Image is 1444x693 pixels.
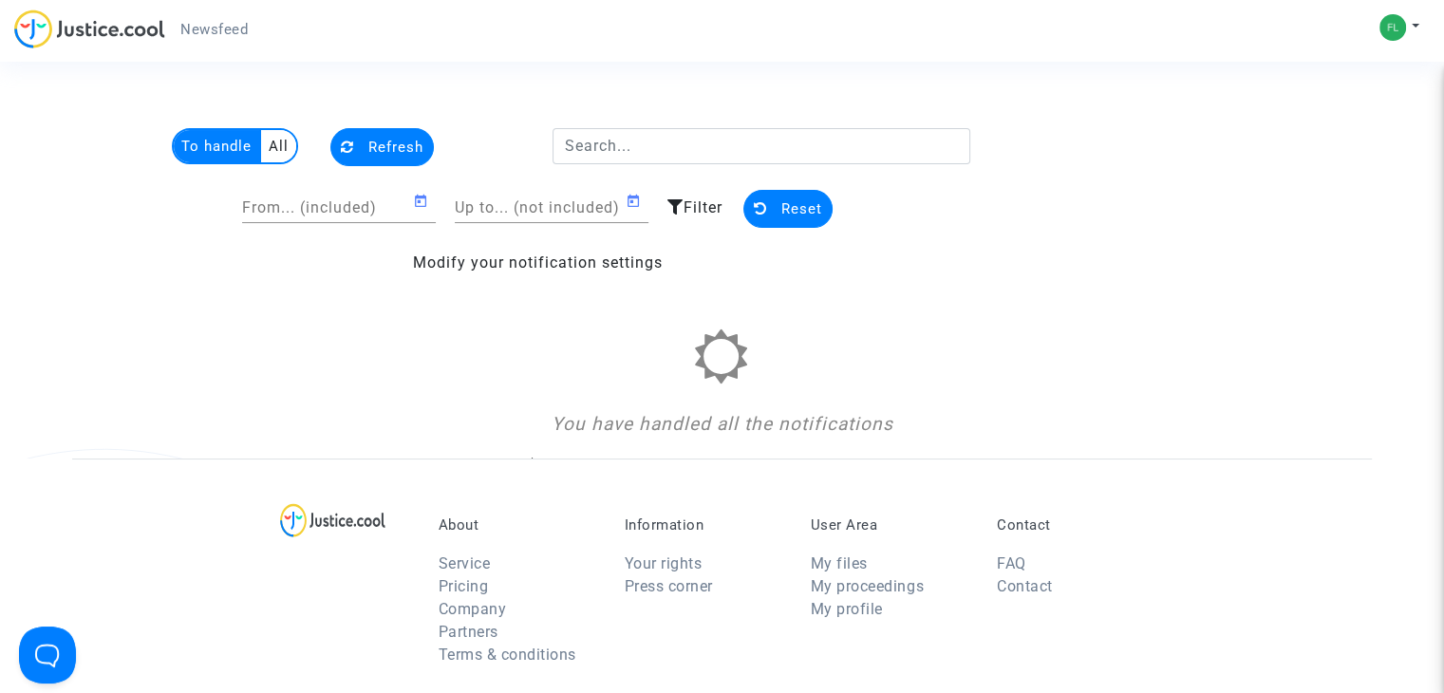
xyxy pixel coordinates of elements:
[553,128,971,164] input: Search...
[261,130,296,162] multi-toggle-item: All
[997,554,1026,572] a: FAQ
[811,600,883,618] a: My profile
[626,190,648,213] button: Open calendar
[997,577,1053,595] a: Contact
[439,646,576,664] a: Terms & conditions
[19,627,76,684] iframe: Help Scout Beacon - Open
[439,577,489,595] a: Pricing
[439,554,491,572] a: Service
[280,503,385,537] img: logo-lg.svg
[180,21,248,38] span: Newsfeed
[811,554,868,572] a: My files
[439,600,507,618] a: Company
[290,411,1154,439] div: You have handled all the notifications
[439,623,498,641] a: Partners
[781,200,822,217] span: Reset
[625,577,713,595] a: Press corner
[413,253,663,272] a: Modify your notification settings
[625,554,703,572] a: Your rights
[811,516,968,534] p: User Area
[174,130,261,162] multi-toggle-item: To handle
[165,15,263,44] a: Newsfeed
[1379,14,1406,41] img: 27626d57a3ba4a5b969f53e3f2c8e71c
[625,516,782,534] p: Information
[811,577,924,595] a: My proceedings
[684,198,722,216] span: Filter
[997,516,1154,534] p: Contact
[14,9,165,48] img: jc-logo.svg
[439,516,596,534] p: About
[368,139,423,156] span: Refresh
[330,128,434,166] button: Refresh
[413,190,436,213] button: Open calendar
[743,190,833,228] button: Reset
